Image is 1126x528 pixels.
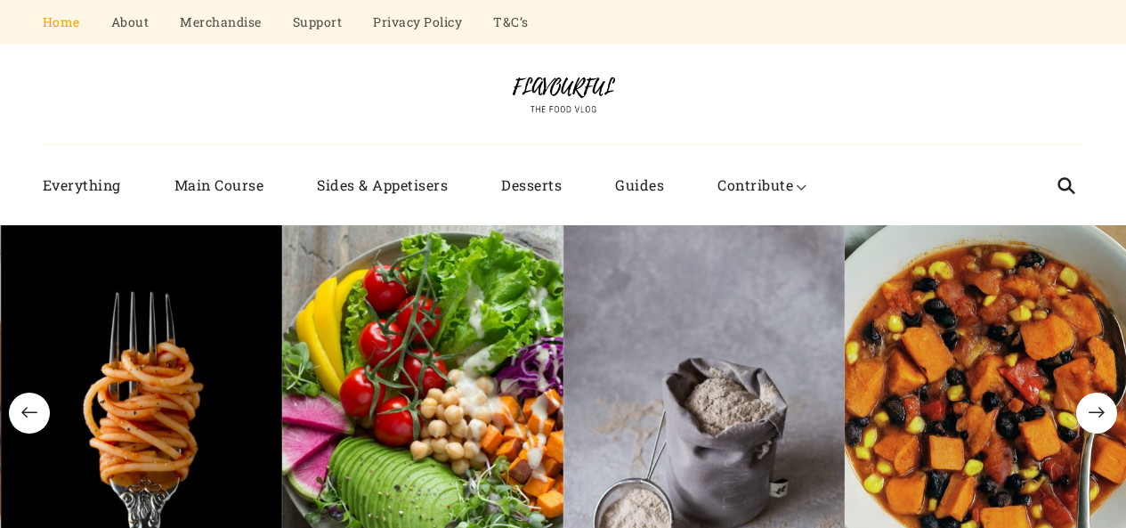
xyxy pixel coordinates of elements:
[148,163,291,208] a: Main Course
[497,71,630,118] img: Flavourful
[691,163,820,208] a: Contribute
[290,163,474,208] a: Sides & Appetisers
[43,163,148,208] a: Everything
[588,163,691,208] a: Guides
[474,163,588,208] a: Desserts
